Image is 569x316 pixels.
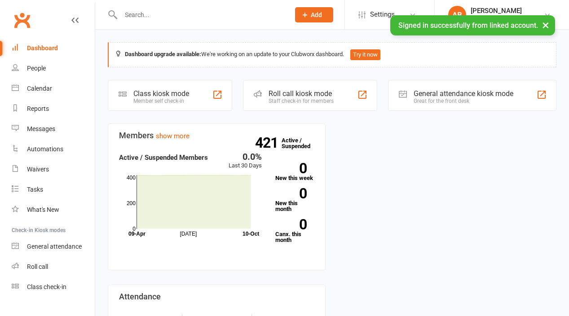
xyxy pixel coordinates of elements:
[27,283,66,290] div: Class check-in
[27,166,49,173] div: Waivers
[125,51,201,57] strong: Dashboard upgrade available:
[414,98,513,104] div: Great for the front desk
[12,79,95,99] a: Calendar
[27,243,82,250] div: General attendance
[27,145,63,153] div: Automations
[27,105,49,112] div: Reports
[229,152,262,161] div: 0.0%
[12,119,95,139] a: Messages
[27,125,55,132] div: Messages
[27,44,58,52] div: Dashboard
[27,85,52,92] div: Calendar
[12,237,95,257] a: General attendance kiosk mode
[471,15,522,23] div: KB Fitness
[12,180,95,200] a: Tasks
[133,98,189,104] div: Member self check-in
[398,21,538,30] span: Signed in successfully from linked account.
[414,89,513,98] div: General attendance kiosk mode
[370,4,395,25] span: Settings
[275,187,307,200] strong: 0
[11,9,33,31] a: Clubworx
[118,9,284,21] input: Search...
[12,38,95,58] a: Dashboard
[119,292,314,301] h3: Attendance
[12,277,95,297] a: Class kiosk mode
[538,15,554,35] button: ×
[27,65,46,72] div: People
[119,154,208,162] strong: Active / Suspended Members
[275,188,314,212] a: 0New this month
[269,89,334,98] div: Roll call kiosk mode
[350,49,380,60] button: Try it now
[27,206,59,213] div: What's New
[282,131,321,156] a: 421Active / Suspended
[133,89,189,98] div: Class kiosk mode
[27,263,48,270] div: Roll call
[255,136,282,149] strong: 421
[229,152,262,171] div: Last 30 Days
[275,219,314,243] a: 0Canx. this month
[12,159,95,180] a: Waivers
[12,99,95,119] a: Reports
[448,6,466,24] div: AB
[275,218,307,231] strong: 0
[12,200,95,220] a: What's New
[156,132,190,140] a: show more
[12,139,95,159] a: Automations
[27,186,43,193] div: Tasks
[275,162,307,175] strong: 0
[108,42,556,67] div: We're working on an update to your Clubworx dashboard.
[275,163,314,181] a: 0New this week
[269,98,334,104] div: Staff check-in for members
[311,11,322,18] span: Add
[12,257,95,277] a: Roll call
[295,7,333,22] button: Add
[119,131,314,140] h3: Members
[471,7,522,15] div: [PERSON_NAME]
[12,58,95,79] a: People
